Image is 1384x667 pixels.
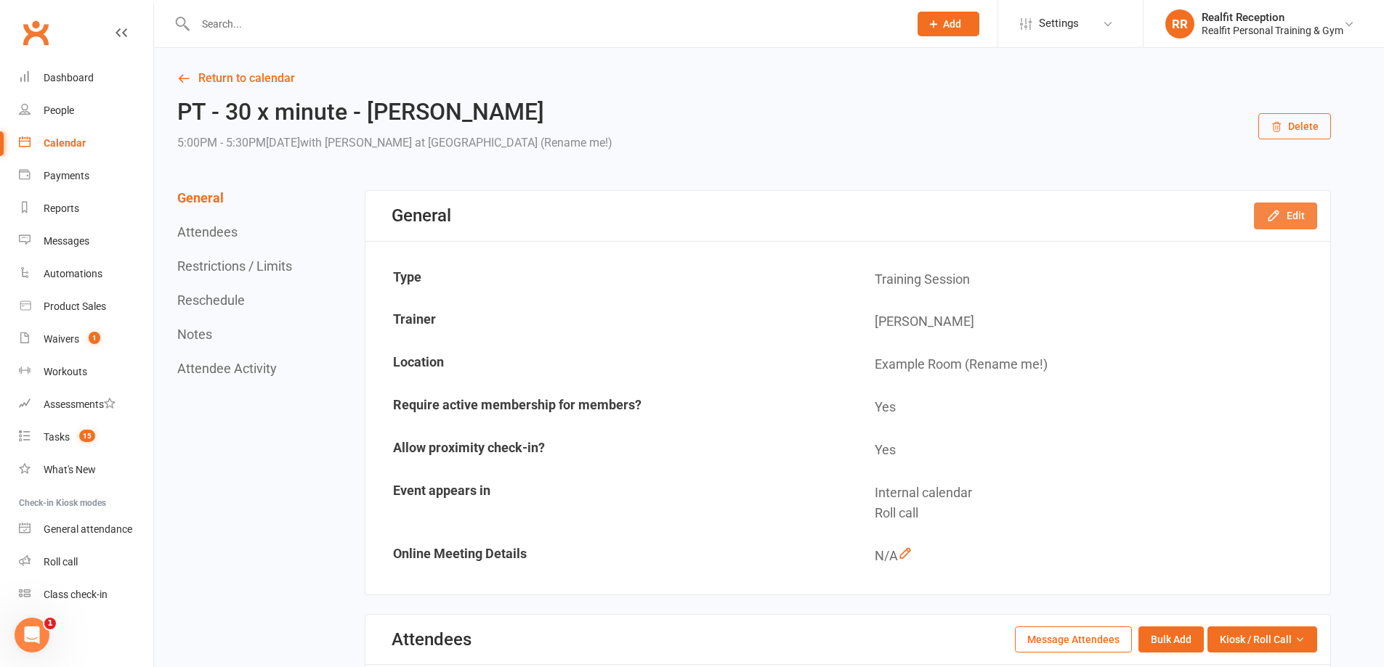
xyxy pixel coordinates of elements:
button: Attendees [177,224,238,240]
a: Workouts [19,356,153,388]
button: General [177,190,224,205]
button: Restrictions / Limits [177,258,292,274]
a: Dashboard [19,62,153,94]
td: Yes [849,387,1329,428]
span: at [GEOGRAPHIC_DATA] (Rename me!) [415,136,612,150]
a: Roll call [19,546,153,578]
div: Internal calendar [875,483,1319,504]
a: Class kiosk mode [19,578,153,611]
a: Tasks 15 [19,421,153,454]
a: General attendance kiosk mode [19,513,153,546]
td: Location [367,344,847,385]
div: Class check-in [44,589,108,600]
div: Attendees [392,629,472,650]
td: [PERSON_NAME] [849,301,1329,343]
button: Delete [1258,113,1331,139]
div: Reports [44,202,79,214]
span: Settings [1039,7,1079,40]
a: People [19,94,153,127]
div: Waivers [44,333,79,345]
a: Automations [19,258,153,290]
iframe: Intercom live chat [15,618,49,652]
td: Trainer [367,301,847,343]
div: Tasks [44,431,70,443]
td: Event appears in [367,472,847,535]
button: Kiosk / Roll Call [1207,626,1317,652]
button: Bulk Add [1138,626,1204,652]
a: Calendar [19,127,153,160]
a: Payments [19,160,153,192]
td: Type [367,259,847,300]
a: Return to calendar [177,68,1331,89]
td: Online Meeting Details [367,536,847,577]
span: Add [943,18,961,30]
div: Product Sales [44,300,106,312]
span: 1 [89,332,100,344]
div: Automations [44,268,102,279]
td: Training Session [849,259,1329,300]
h2: PT - 30 x minute - [PERSON_NAME] [177,99,612,125]
div: Realfit Personal Training & Gym [1202,24,1343,37]
div: Assessments [44,398,116,410]
td: Example Room (Rename me!) [849,344,1329,385]
div: Roll call [44,556,78,568]
div: People [44,105,74,116]
a: Waivers 1 [19,323,153,356]
div: What's New [44,464,96,475]
a: Reports [19,192,153,225]
div: Calendar [44,137,86,149]
span: 1 [44,618,56,629]
span: Kiosk / Roll Call [1220,631,1292,647]
div: Workouts [44,366,87,377]
div: Roll call [875,503,1319,524]
span: 15 [79,430,95,442]
td: Allow proximity check-in? [367,430,847,471]
button: Notes [177,327,212,342]
a: Assessments [19,388,153,421]
div: RR [1165,9,1194,38]
a: Messages [19,225,153,258]
div: Payments [44,170,89,181]
a: Product Sales [19,290,153,323]
div: General attendance [44,523,132,535]
div: Realfit Reception [1202,11,1343,24]
button: Message Attendees [1015,626,1132,652]
span: with [PERSON_NAME] [300,136,412,150]
button: Attendee Activity [177,361,277,376]
div: Dashboard [44,72,94,83]
div: N/A [875,546,1319,567]
td: Yes [849,430,1329,471]
div: 5:00PM - 5:30PM[DATE] [177,133,612,153]
button: Edit [1254,202,1317,229]
input: Search... [191,14,899,34]
div: Messages [44,235,89,247]
a: Clubworx [17,15,54,51]
div: General [392,205,451,226]
button: Reschedule [177,292,245,308]
td: Require active membership for members? [367,387,847,428]
a: What's New [19,454,153,486]
button: Add [918,12,979,36]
